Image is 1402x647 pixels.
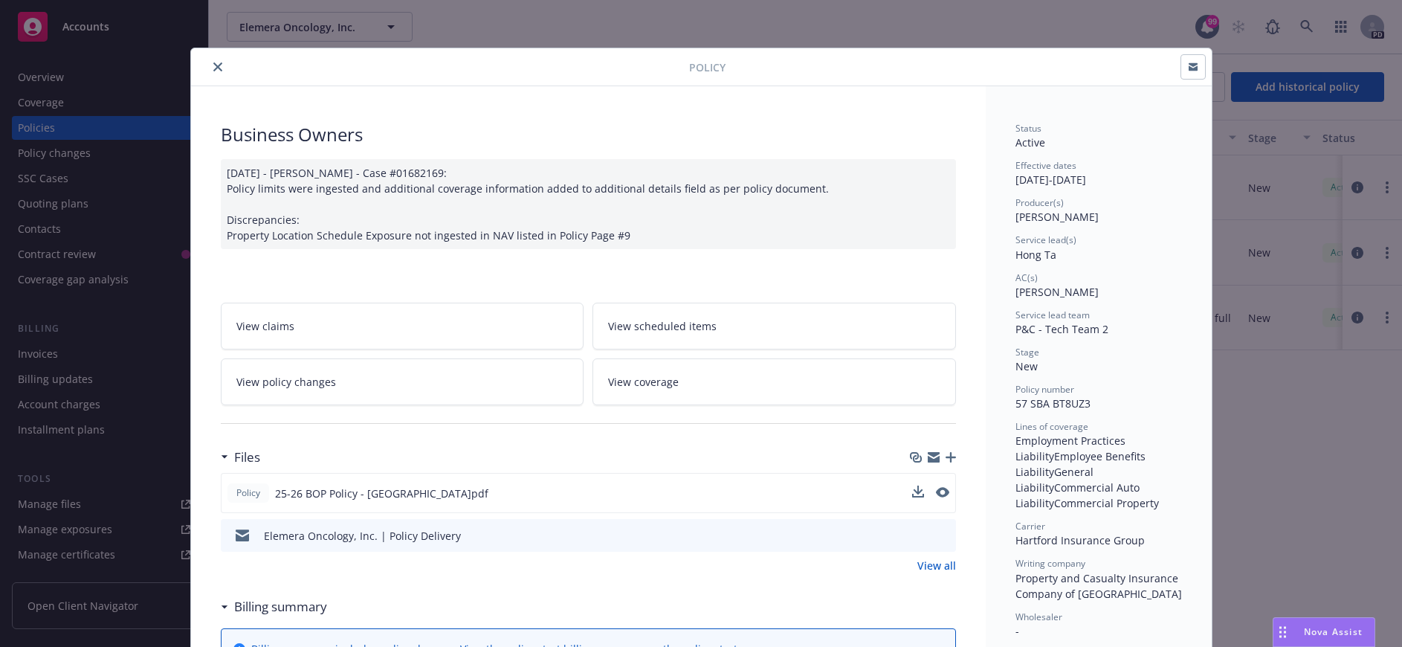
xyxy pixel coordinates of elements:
[1015,248,1056,262] span: Hong Ta
[234,597,327,617] h3: Billing summary
[1015,271,1038,284] span: AC(s)
[1015,159,1182,187] div: [DATE] - [DATE]
[236,318,294,334] span: View claims
[937,528,950,544] button: preview file
[221,358,584,405] a: View policy changes
[1273,617,1375,647] button: Nova Assist
[1015,420,1088,433] span: Lines of coverage
[1015,159,1076,172] span: Effective dates
[1015,434,1128,463] span: Employment Practices Liability
[1273,618,1292,646] div: Drag to move
[689,59,726,75] span: Policy
[221,122,956,147] div: Business Owners
[1054,496,1159,510] span: Commercial Property
[917,558,956,573] a: View all
[233,486,263,500] span: Policy
[1015,285,1099,299] span: [PERSON_NAME]
[913,528,925,544] button: download file
[1015,309,1090,321] span: Service lead team
[1015,611,1062,623] span: Wholesaler
[912,486,924,501] button: download file
[1015,449,1149,479] span: Employee Benefits Liability
[608,374,679,390] span: View coverage
[1015,571,1182,601] span: Property and Casualty Insurance Company of [GEOGRAPHIC_DATA]
[236,374,336,390] span: View policy changes
[936,486,949,501] button: preview file
[1015,533,1145,547] span: Hartford Insurance Group
[912,486,924,498] button: download file
[608,318,717,334] span: View scheduled items
[1015,396,1091,411] span: 57 SBA BT8UZ3
[1015,346,1039,358] span: Stage
[1015,234,1076,246] span: Service lead(s)
[221,448,260,467] div: Files
[1015,383,1074,396] span: Policy number
[264,528,461,544] div: Elemera Oncology, Inc. | Policy Delivery
[1015,557,1085,570] span: Writing company
[1015,322,1108,336] span: P&C - Tech Team 2
[1015,122,1041,135] span: Status
[1015,465,1096,495] span: General Liability
[221,303,584,350] a: View claims
[936,487,949,498] button: preview file
[1015,196,1064,209] span: Producer(s)
[1015,359,1038,373] span: New
[209,58,227,76] button: close
[221,159,956,249] div: [DATE] - [PERSON_NAME] - Case #01682169: Policy limits were ingested and additional coverage info...
[1015,520,1045,532] span: Carrier
[234,448,260,467] h3: Files
[1015,480,1143,510] span: Commercial Auto Liability
[1015,210,1099,224] span: [PERSON_NAME]
[1015,135,1045,149] span: Active
[1015,624,1019,638] span: -
[1304,625,1363,638] span: Nova Assist
[592,303,956,350] a: View scheduled items
[221,597,327,617] div: Billing summary
[592,358,956,405] a: View coverage
[275,486,488,501] span: 25-26 BOP Policy - [GEOGRAPHIC_DATA]pdf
